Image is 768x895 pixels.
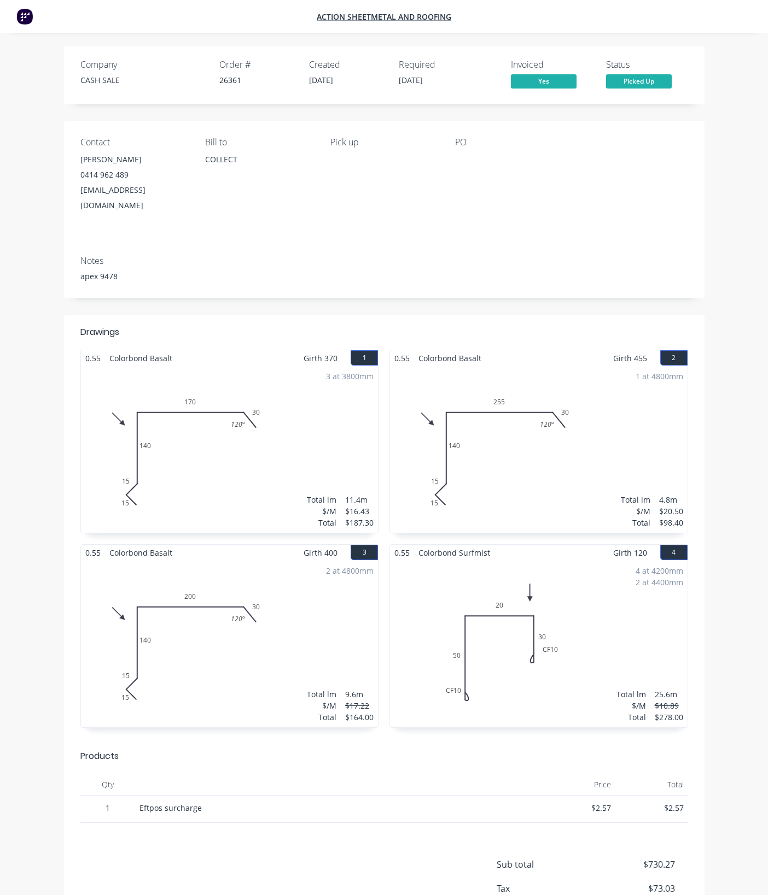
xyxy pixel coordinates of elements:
[399,75,423,85] span: [DATE]
[659,505,683,517] div: $20.50
[307,711,336,723] div: Total
[80,137,188,148] div: Contact
[613,350,647,366] span: Girth 455
[80,774,135,796] div: Qty
[345,700,374,711] div: $17.22
[414,350,486,366] span: Colorbond Basalt
[205,152,313,167] div: COLLECT
[304,350,338,366] span: Girth 370
[621,517,650,528] div: Total
[307,505,336,517] div: $/M
[636,576,683,588] div: 2 at 4400mm
[219,60,296,70] div: Order #
[307,494,336,505] div: Total lm
[307,517,336,528] div: Total
[594,882,674,895] span: $73.03
[390,366,688,533] div: 0151514025530120º1 at 4800mmTotal lm$/MTotal4.8m$20.50$98.40
[594,858,674,871] span: $730.27
[80,152,188,167] div: [PERSON_NAME]
[309,60,386,70] div: Created
[81,350,105,366] span: 0.55
[659,494,683,505] div: 4.8m
[606,60,688,70] div: Status
[307,688,336,700] div: Total lm
[81,561,379,727] div: 0151514020030120º2 at 4800mmTotal lm$/MTotal9.6m$17.22$164.00
[390,545,414,561] span: 0.55
[655,700,683,711] div: $10.89
[80,182,188,213] div: [EMAIL_ADDRESS][DOMAIN_NAME]
[351,545,378,560] button: 3
[205,137,313,148] div: Bill to
[345,494,374,505] div: 11.4m
[390,561,688,727] div: 0CF105020CF10304 at 4200mm2 at 4400mmTotal lm$/MTotal25.6m$10.89$278.00
[390,350,414,366] span: 0.55
[345,517,374,528] div: $187.30
[81,545,105,561] span: 0.55
[80,270,688,282] div: apex 9478
[16,8,33,25] img: Factory
[620,802,684,814] span: $2.57
[351,350,378,366] button: 1
[80,256,688,266] div: Notes
[80,167,188,182] div: 0414 962 489
[219,74,296,86] div: 26361
[80,60,206,70] div: Company
[659,517,683,528] div: $98.40
[80,74,206,86] div: CASH SALE
[660,350,688,366] button: 2
[655,688,683,700] div: 25.6m
[304,545,338,561] span: Girth 400
[547,802,611,814] span: $2.57
[326,370,374,382] div: 3 at 3800mm
[660,545,688,560] button: 4
[497,882,594,895] span: Tax
[205,152,313,187] div: COLLECT
[139,803,202,813] span: Eftpos surcharge
[80,326,119,339] div: Drawings
[80,750,119,763] div: Products
[326,565,374,576] div: 2 at 4800mm
[330,137,438,148] div: Pick up
[345,688,374,700] div: 9.6m
[317,11,451,22] a: Action Sheetmetal and Roofing
[606,74,672,88] span: Picked Up
[81,366,379,533] div: 0151514017030120º3 at 3800mmTotal lm$/MTotal11.4m$16.43$187.30
[399,60,475,70] div: Required
[345,505,374,517] div: $16.43
[636,370,683,382] div: 1 at 4800mm
[511,60,593,70] div: Invoiced
[85,802,131,814] span: 1
[455,137,563,148] div: PO
[345,711,374,723] div: $164.00
[307,700,336,711] div: $/M
[616,711,646,723] div: Total
[309,75,333,85] span: [DATE]
[511,74,577,88] span: Yes
[621,494,650,505] div: Total lm
[543,774,615,796] div: Price
[497,858,594,871] span: Sub total
[613,545,647,561] span: Girth 120
[80,152,188,213] div: [PERSON_NAME]0414 962 489[EMAIL_ADDRESS][DOMAIN_NAME]
[105,545,177,561] span: Colorbond Basalt
[621,505,650,517] div: $/M
[615,774,688,796] div: Total
[414,545,494,561] span: Colorbond Surfmist
[616,700,646,711] div: $/M
[636,565,683,576] div: 4 at 4200mm
[655,711,683,723] div: $278.00
[105,350,177,366] span: Colorbond Basalt
[616,688,646,700] div: Total lm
